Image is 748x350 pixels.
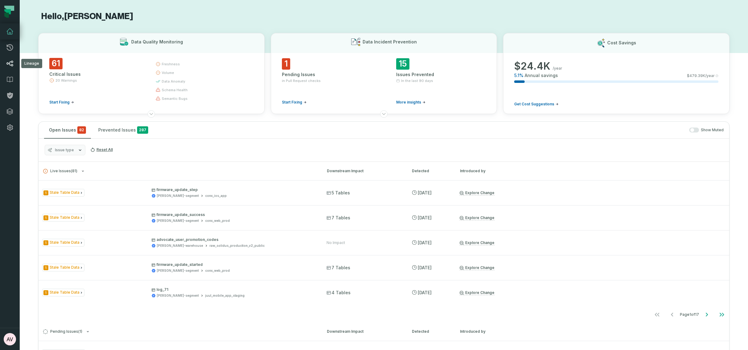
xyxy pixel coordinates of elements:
span: critical issues and errors combined [77,126,86,134]
span: Live Issues ( 81 ) [43,169,77,173]
relative-time: Sep 10, 2025, 11:54 PM EDT [418,190,432,195]
button: Cost Savings$24.4K/year5.1%Annual savings$479.39K/yearGet Cost Suggestions [503,33,730,114]
span: Annual savings [525,72,558,79]
a: Get Cost Suggestions [514,102,559,107]
a: Explore Change [460,290,494,295]
a: Explore Change [460,190,494,195]
button: Go to previous page [665,308,680,321]
a: Explore Change [460,265,494,270]
span: data anomaly [162,79,185,84]
div: Downstream Impact [327,329,401,334]
span: 287 [137,126,148,134]
div: Introduced by [460,329,515,334]
div: juul-segment [157,193,199,198]
span: Issue Type [42,189,84,197]
a: Start Fixing [49,100,74,105]
h1: Hello, [PERSON_NAME] [38,11,730,22]
div: juul-warehouse [157,243,203,248]
span: Severity [43,190,48,195]
h3: Data Incident Prevention [363,39,417,45]
div: Introduced by [460,168,515,174]
div: Detected [412,329,449,334]
div: Detected [412,168,449,174]
p: firmware_update_success [152,212,315,217]
span: Pending Issues ( 1 ) [43,329,82,334]
div: Lineage [21,59,42,68]
span: 1 [282,58,290,70]
div: conx_ios_app [205,193,227,198]
button: Go to last page [714,308,729,321]
h3: Cost Savings [607,40,636,46]
span: 5.1 % [514,72,523,79]
button: Prevented Issues [93,122,153,138]
span: in Pull Request checks [282,78,321,83]
span: 20 Warnings [55,78,77,83]
div: juul_mobile_app_staging [205,293,245,298]
div: Pending Issues [282,71,372,78]
p: firmware_update_step [152,187,315,192]
span: Issue Type [42,214,84,222]
relative-time: Sep 10, 2025, 11:54 PM EDT [418,265,432,270]
relative-time: Sep 10, 2025, 11:54 PM EDT [418,215,432,220]
relative-time: Sep 10, 2025, 11:54 PM EDT [418,290,432,295]
span: Start Fixing [49,100,70,105]
button: Data Quality Monitoring61Critical Issues20 WarningsStart Fixingfreshnessvolumedata anomalyschema ... [38,33,265,114]
span: $ 24.4K [514,60,550,72]
span: Get Cost Suggestions [514,102,554,107]
span: Severity [43,265,48,270]
span: 5 Tables [327,190,350,196]
button: Live Issues(81) [43,169,316,173]
div: conx_web_prod [205,218,230,223]
span: Issue Type [42,289,84,296]
relative-time: Sep 10, 2025, 11:54 PM EDT [418,240,432,245]
span: 15 [396,58,409,70]
button: Data Incident Prevention1Pending Issuesin Pull Request checksStart Fixing15Issues PreventedIn the... [271,33,497,114]
button: Issue type [45,145,85,155]
span: freshness [162,62,180,67]
h3: Data Quality Monitoring [131,39,183,45]
p: advocate_user_promotion_codes [152,237,315,242]
button: Pending Issues(1) [43,329,316,334]
span: Issue Type [42,264,84,271]
button: Reset All [88,145,115,155]
span: In the last 90 days [401,78,433,83]
span: schema health [162,87,188,92]
div: juul-segment [157,293,199,298]
p: firmware_update_started [152,262,315,267]
span: semantic bugs [162,96,188,101]
span: More insights [396,100,421,105]
p: log_71 [152,287,315,292]
span: 7 Tables [327,265,350,271]
button: Go to first page [650,308,665,321]
a: Explore Change [460,240,494,245]
span: Issue Type [42,239,84,246]
div: juul-segment [157,268,199,273]
span: Severity [43,290,48,295]
span: Severity [43,240,48,245]
div: Downstream Impact [327,168,401,174]
div: conx_web_prod [205,268,230,273]
span: Issue type [55,148,74,153]
div: Critical Issues [49,71,144,77]
nav: pagination [39,308,729,321]
span: Start Fixing [282,100,302,105]
div: Show Muted [156,128,724,133]
span: /year [553,66,562,71]
ul: Page 1 of 17 [650,308,729,321]
span: $ 479.39K /year [687,73,715,78]
span: Severity [43,215,48,220]
div: juul-segment [157,218,199,223]
div: Issues Prevented [396,71,486,78]
span: volume [162,70,174,75]
div: raw_solidus_production_v2_public [209,243,265,248]
button: Go to next page [699,308,714,321]
img: avatar of Abhiraj Vinnakota [4,333,16,345]
a: More insights [396,100,425,105]
button: Open Issues [44,122,91,138]
div: Live Issues(81) [39,180,729,322]
a: Explore Change [460,215,494,220]
span: 7 Tables [327,215,350,221]
div: No Impact [327,240,345,245]
span: 4 Tables [327,290,351,296]
span: 61 [49,58,63,69]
